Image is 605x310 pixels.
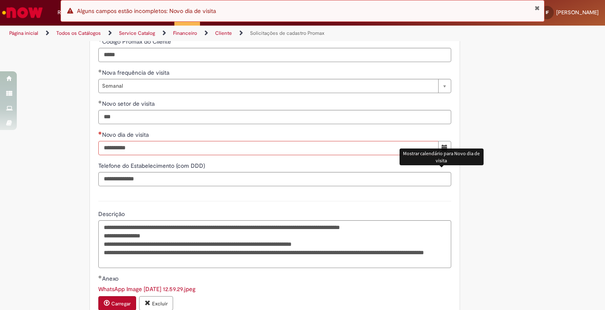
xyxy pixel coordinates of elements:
[556,9,599,16] span: [PERSON_NAME]
[98,131,102,135] span: Necessários
[77,7,216,15] span: Alguns campos estão incompletos: Novo dia de visita
[173,30,197,36] a: Financeiro
[250,30,324,36] a: Solicitações de cadastro Promax
[98,69,102,73] span: Obrigatório Preenchido
[98,220,451,268] textarea: Descrição
[98,210,126,218] span: Descrição
[98,285,195,293] a: Download de WhatsApp Image 2025-09-30 at 12.59.29.jpeg
[98,141,439,155] input: Novo dia de visita
[102,38,173,45] span: Código Promax do Cliente
[56,30,101,36] a: Todos os Catálogos
[152,300,168,307] small: Excluir
[102,69,171,76] span: Nova frequência de visita
[102,275,120,282] span: Anexo
[98,100,102,104] span: Obrigatório Preenchido
[534,5,540,11] button: Fechar Notificação
[9,30,38,36] a: Página inicial
[111,300,131,307] small: Carregar
[102,131,150,138] span: Novo dia de visita
[98,275,102,279] span: Obrigatório Preenchido
[215,30,232,36] a: Cliente
[98,110,451,124] input: Novo setor de visita
[58,8,87,17] span: Requisições
[102,79,434,93] span: Semanal
[102,100,156,107] span: Novo setor de visita
[1,4,44,21] img: ServiceNow
[98,48,451,62] input: Código Promax do Cliente
[98,162,207,169] span: Telefone do Estabelecimento (com DDD)
[546,10,549,15] span: IF
[119,30,155,36] a: Service Catalog
[400,148,484,165] div: Mostrar calendário para Novo dia de visita
[98,38,102,42] span: Obrigatório Preenchido
[6,26,397,41] ul: Trilhas de página
[438,141,451,155] button: Mostrar calendário para Novo dia de visita
[98,172,451,186] input: Telefone do Estabelecimento (com DDD)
